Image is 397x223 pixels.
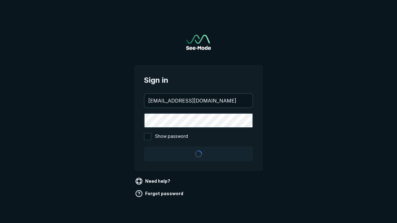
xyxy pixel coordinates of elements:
img: See-Mode Logo [186,35,211,50]
span: Sign in [144,75,253,86]
input: your@email.com [145,94,252,107]
a: Forgot password [134,189,186,199]
a: Need help? [134,176,173,186]
span: Show password [155,133,188,140]
a: Go to sign in [186,35,211,50]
